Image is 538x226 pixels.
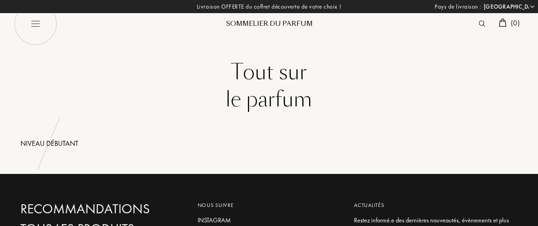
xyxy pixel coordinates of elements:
[20,201,177,217] a: Recommandations
[354,201,511,209] div: Actualités
[511,18,520,28] span: ( 0 )
[479,20,485,27] img: search_icn.svg
[198,216,341,225] a: Instagram
[215,19,324,29] div: Sommelier du Parfum
[499,19,506,27] img: cart.svg
[20,59,518,86] div: Tout sur
[435,2,481,11] span: Pays de livraison :
[14,2,57,45] img: burger_black.png
[20,138,518,149] div: Niveau débutant
[20,86,518,113] div: le parfum
[198,201,341,209] div: Nous suivre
